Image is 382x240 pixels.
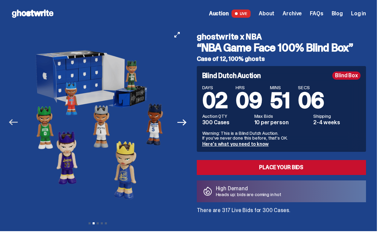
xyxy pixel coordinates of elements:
span: HRS [236,85,262,90]
dd: 10 per person [254,120,309,125]
span: 51 [270,86,290,115]
span: Auction [209,11,229,16]
button: Previous [6,115,21,130]
span: SECS [298,85,324,90]
a: Place your Bids [197,160,366,175]
p: Heads up: bids are coming in hot [216,192,282,197]
button: View slide 2 [93,222,95,224]
button: View slide 4 [101,222,103,224]
h4: Blind Dutch Auction [202,72,261,79]
div: Blind Box [332,71,361,80]
h5: Case of 12, 100% ghosts [197,56,366,62]
a: About [259,11,274,16]
a: Log in [351,11,366,16]
span: 06 [298,86,324,115]
dt: Shipping [313,114,361,118]
h3: “NBA Game Face 100% Blind Box” [197,42,366,53]
span: DAYS [202,85,228,90]
a: Auction LIVE [209,10,251,18]
p: There are 317 Live Bids for 300 Cases. [197,208,366,213]
button: View full-screen [173,31,181,39]
button: View slide 3 [97,222,99,224]
dt: Auction QTY [202,114,250,118]
button: View slide 1 [89,222,91,224]
p: High Demand [216,186,282,191]
a: Blog [332,11,343,16]
button: Next [175,115,190,130]
button: View slide 5 [105,222,107,224]
a: Here's what you need to know [202,141,269,147]
span: LIVE [232,10,251,18]
dt: Max Bids [254,114,309,118]
dd: 300 Cases [202,120,250,125]
span: 09 [236,86,262,115]
p: Warning: This is a Blind Dutch Auction. If you’ve never done this before, that’s OK. [202,131,361,140]
span: 02 [202,86,228,115]
dd: 2-4 weeks [313,120,361,125]
span: MINS [270,85,290,90]
img: NBA-Hero-2.png [23,27,173,214]
a: FAQs [310,11,323,16]
a: Archive [283,11,302,16]
h4: ghostwrite x NBA [197,33,366,41]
